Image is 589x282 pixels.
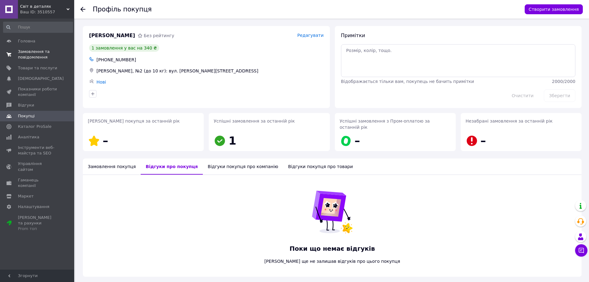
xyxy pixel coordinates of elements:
span: Покупці [18,113,35,119]
button: Чат з покупцем [575,244,587,257]
div: Відгуки покупця про компанію [203,158,283,175]
div: Повернутися назад [80,6,85,12]
span: Управління сайтом [18,161,57,172]
span: [PERSON_NAME] ще не залишав відгуків про цього покупця [262,258,403,264]
span: Примітки [341,33,365,38]
div: Ваш ID: 3510557 [20,9,74,15]
span: Головна [18,38,35,44]
span: Інструменти веб-майстра та SEO [18,145,57,156]
span: Каталог ProSale [18,124,51,129]
span: Відгуки [18,102,34,108]
input: Пошук [3,22,73,33]
span: – [355,134,360,147]
span: – [480,134,486,147]
div: [PERSON_NAME], №2 (до 10 кг): вул. [PERSON_NAME][STREET_ADDRESS] [95,67,325,75]
span: Поки що немає відгуків [262,244,403,253]
span: Світ в деталях [20,4,66,9]
span: Показники роботи компанії [18,86,57,98]
span: Маркет [18,193,34,199]
span: [PERSON_NAME] [89,32,135,39]
span: Товари та послуги [18,65,57,71]
h1: Профіль покупця [93,6,152,13]
span: Редагувати [297,33,323,38]
div: Відгуки про покупця [141,158,203,175]
div: 1 замовлення у вас на 340 ₴ [89,44,159,52]
span: Відображається тільки вам, покупець не бачить примітки [341,79,474,84]
span: Замовлення та повідомлення [18,49,57,60]
div: Замовлення покупця [83,158,141,175]
span: [DEMOGRAPHIC_DATA] [18,76,64,81]
span: Успішні замовлення за останній рік [214,119,295,124]
span: Налаштування [18,204,49,210]
button: Створити замовлення [525,4,583,14]
span: 1 [228,134,236,147]
div: Prom топ [18,226,57,232]
div: [PHONE_NUMBER] [95,55,325,64]
span: Без рейтингу [144,33,174,38]
div: Відгуки покупця про товари [283,158,358,175]
span: Успішні замовлення з Пром-оплатою за останній рік [340,119,430,130]
span: Незабрані замовлення за останній рік [466,119,553,124]
span: [PERSON_NAME] покупця за останній рік [88,119,180,124]
span: Гаманець компанії [18,177,57,189]
span: [PERSON_NAME] та рахунки [18,215,57,232]
span: 2000 / 2000 [552,79,575,84]
a: Нові [96,80,106,85]
img: Поки що немає відгуків [308,187,357,237]
span: – [103,134,108,147]
span: Аналітика [18,134,39,140]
